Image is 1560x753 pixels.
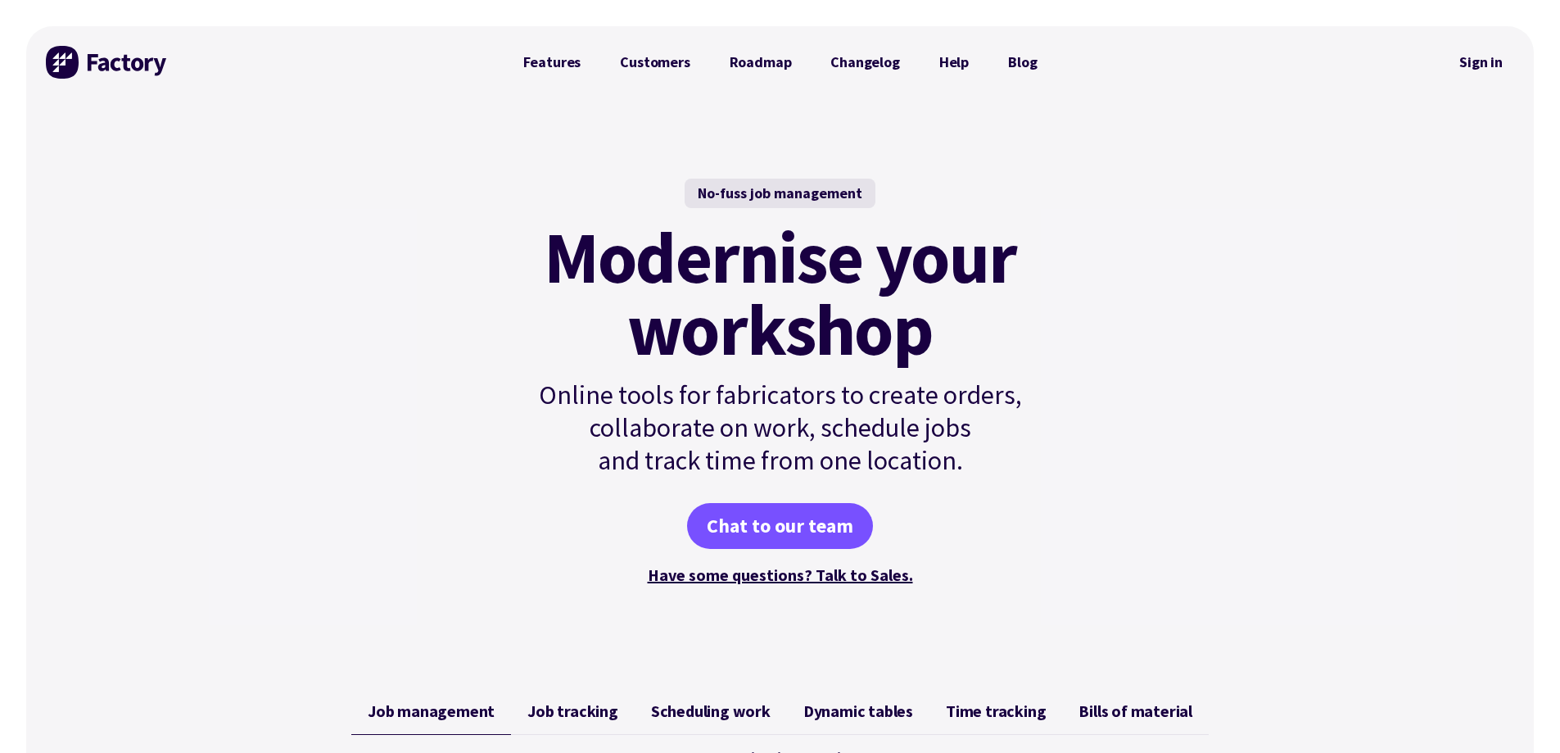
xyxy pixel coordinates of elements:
a: Roadmap [710,46,812,79]
span: Time tracking [946,701,1046,721]
a: Sign in [1448,43,1514,81]
a: Chat to our team [687,503,873,549]
a: Blog [988,46,1056,79]
img: Factory [46,46,169,79]
p: Online tools for fabricators to create orders, collaborate on work, schedule jobs and track time ... [504,379,1057,477]
a: Have some questions? Talk to Sales. [648,565,913,585]
span: Job management [368,701,495,721]
a: Help [920,46,988,79]
span: Dynamic tables [803,701,913,721]
a: Customers [600,46,709,79]
mark: Modernise your workshop [544,221,1016,365]
span: Job tracking [527,701,618,721]
span: Scheduling work [651,701,771,721]
div: No-fuss job management [685,179,875,208]
span: Bills of material [1078,701,1192,721]
nav: Secondary Navigation [1448,43,1514,81]
a: Changelog [811,46,919,79]
nav: Primary Navigation [504,46,1057,79]
a: Features [504,46,601,79]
